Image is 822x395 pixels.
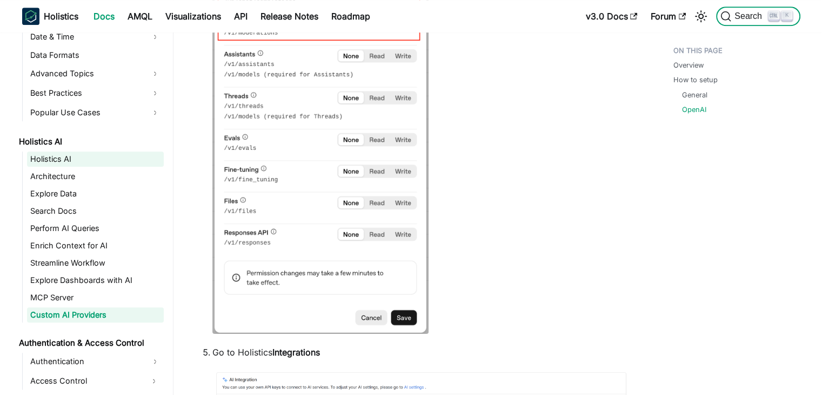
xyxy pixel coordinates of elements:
a: Enrich Context for AI [27,238,164,253]
kbd: K [781,11,792,21]
a: Holistics AI [27,152,164,167]
a: AMQL [121,8,159,25]
a: Custom AI Providers [27,307,164,322]
a: How to setup [673,75,718,85]
a: Best Practices [27,84,164,102]
a: API [228,8,254,25]
button: Search (Ctrl+K) [716,6,800,26]
a: Release Notes [254,8,325,25]
button: Expand sidebar category 'Access Control' [144,372,164,390]
a: OpenAI [682,104,706,115]
strong: Integrations [272,347,320,358]
p: Go to Holistics [212,346,630,359]
a: Access Control [27,372,144,390]
a: Data Formats [27,48,164,63]
a: Search Docs [27,203,164,219]
a: Authentication & Access Control [16,335,164,351]
a: MCP Server [27,290,164,305]
a: Forum [644,8,692,25]
a: Roadmap [325,8,377,25]
a: v3.0 Docs [579,8,644,25]
button: Switch between dark and light mode (currently light mode) [692,8,710,25]
a: Explore Data [27,186,164,201]
img: Holistics [22,8,39,25]
a: Popular Use Cases [27,104,164,121]
a: Explore Dashboards with AI [27,273,164,288]
a: Architecture [27,169,164,184]
a: HolisticsHolistics [22,8,78,25]
a: Visualizations [159,8,228,25]
nav: Docs sidebar [11,32,173,395]
a: Docs [87,8,121,25]
span: Search [731,11,768,21]
a: Date & Time [27,28,164,45]
a: General [682,90,707,100]
a: Streamline Workflow [27,255,164,271]
a: Holistics AI [16,134,164,149]
a: Overview [673,60,704,70]
a: Perform AI Queries [27,221,164,236]
b: Holistics [44,10,78,23]
a: Advanced Topics [27,65,164,82]
a: Authentication [27,353,164,370]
